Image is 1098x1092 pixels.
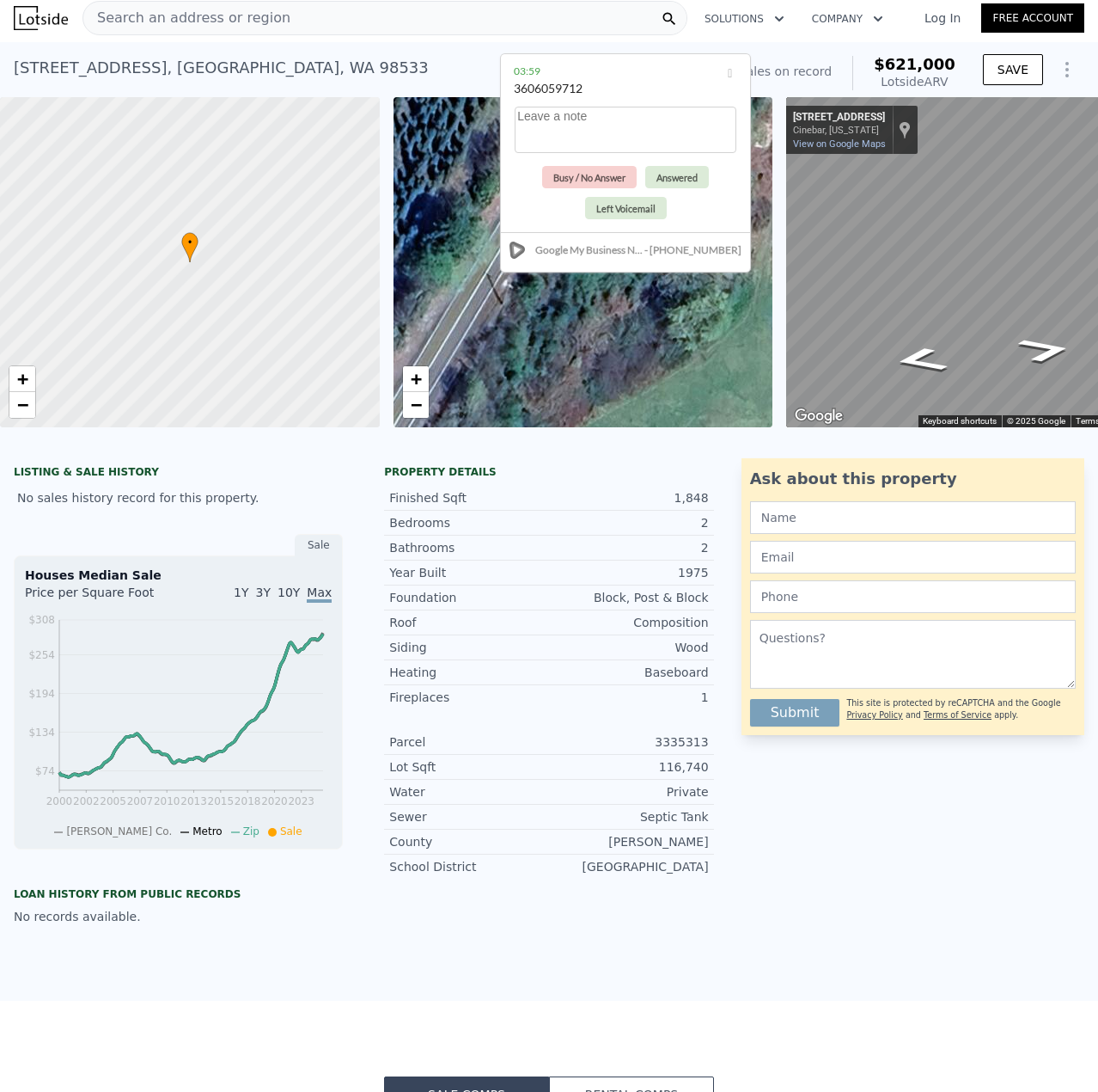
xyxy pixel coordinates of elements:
[846,710,902,720] a: Privacy Policy
[17,394,28,415] span: −
[14,482,343,513] div: No sales history record for this property.
[549,783,709,801] div: Private
[793,111,885,125] div: [STREET_ADDRESS]
[181,232,198,262] div: •
[750,580,1076,613] input: Phone
[924,710,991,720] a: Terms of Service
[307,586,332,603] span: Max
[14,56,429,80] div: [STREET_ADDRESS] , [GEOGRAPHIC_DATA] , WA 98533
[549,664,709,681] div: Baseboard
[278,586,300,599] span: 10Y
[874,73,955,90] div: Lotside ARV
[14,6,68,30] img: Lotside
[1007,416,1065,426] span: © 2025 Google
[100,795,126,807] tspan: 2005
[389,639,549,656] div: Siding
[28,649,55,661] tspan: $254
[549,564,709,581] div: 1975
[750,541,1076,574] input: Email
[981,3,1084,33] a: Free Account
[995,331,1095,369] path: Go Southwest, Cinebar Rd
[1050,52,1084,87] button: Show Options
[288,795,314,807] tspan: 2023
[295,534,343,556] div: Sale
[790,405,847,427] a: Open this area in Google Maps (opens a new window)
[14,887,343,901] div: Loan history from public records
[750,501,1076,534] input: Name
[389,808,549,825] div: Sewer
[154,795,180,807] tspan: 2010
[66,825,172,837] span: [PERSON_NAME] Co.
[389,589,549,606] div: Foundation
[28,614,55,626] tspan: $308
[549,689,709,706] div: 1
[549,758,709,776] div: 116,740
[384,465,713,479] div: Property details
[846,692,1076,727] div: This site is protected by reCAPTCHA and the Google and apply.
[83,8,290,28] span: Search an address or region
[389,614,549,631] div: Roof
[389,489,549,506] div: Finished Sqft
[25,567,332,584] div: Houses Median Sale
[870,341,971,379] path: Go Northeast, Cinebar Rd
[127,795,154,807] tspan: 2007
[549,833,709,850] div: [PERSON_NAME]
[14,465,343,482] div: LISTING & SALE HISTORY
[410,368,421,390] span: +
[243,825,259,837] span: Zip
[549,614,709,631] div: Composition
[389,733,549,751] div: Parcel
[793,125,885,136] div: Cinebar, [US_STATE]
[389,664,549,681] div: Heating
[389,783,549,801] div: Water
[9,366,35,392] a: Zoom in
[750,467,1076,491] div: Ask about this property
[549,589,709,606] div: Block, Post & Block
[549,514,709,531] div: 2
[234,586,248,599] span: 1Y
[793,138,886,150] a: View on Google Maps
[389,833,549,850] div: County
[14,908,343,925] div: No records available.
[923,415,997,427] button: Keyboard shortcuts
[750,699,840,727] button: Submit
[899,120,911,139] a: Show location on map
[25,584,179,611] div: Price per Square Foot
[73,795,100,807] tspan: 2002
[180,795,207,807] tspan: 2013
[549,539,709,556] div: 2
[549,639,709,656] div: Wood
[904,9,981,27] a: Log In
[874,55,955,73] span: $621,000
[389,564,549,581] div: Year Built
[192,825,222,837] span: Metro
[983,54,1043,85] button: SAVE
[208,795,235,807] tspan: 2015
[389,758,549,776] div: Lot Sqft
[403,366,429,392] a: Zoom in
[235,795,261,807] tspan: 2018
[410,394,421,415] span: −
[46,795,73,807] tspan: 2000
[28,727,55,739] tspan: $134
[549,489,709,506] div: 1,848
[389,539,549,556] div: Bathrooms
[389,689,549,706] div: Fireplaces
[181,235,198,250] span: •
[389,514,549,531] div: Bedrooms
[17,368,28,390] span: +
[691,3,798,34] button: Solutions
[549,808,709,825] div: Septic Tank
[261,795,288,807] tspan: 2020
[790,405,847,427] img: Google
[403,392,429,418] a: Zoom out
[35,765,55,777] tspan: $74
[389,858,549,875] div: School District
[549,733,709,751] div: 3335313
[256,586,271,599] span: 3Y
[9,392,35,418] a: Zoom out
[798,3,897,34] button: Company
[549,858,709,875] div: [GEOGRAPHIC_DATA]
[28,688,55,700] tspan: $194
[280,825,302,837] span: Sale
